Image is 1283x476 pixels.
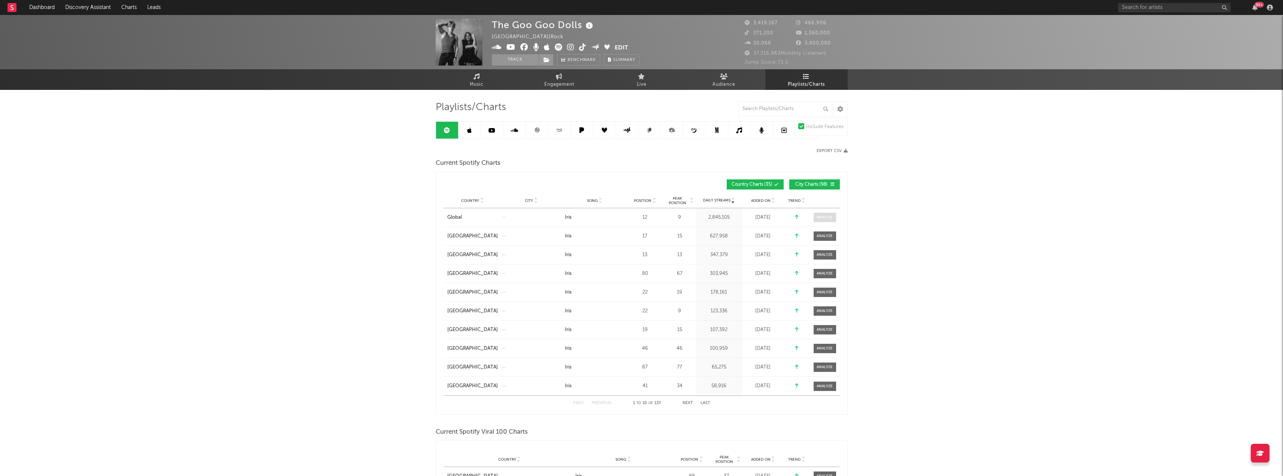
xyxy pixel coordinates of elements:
div: 46 [628,345,662,352]
div: Include Features [806,122,844,131]
div: 34 [666,382,694,390]
a: Iris [565,214,624,221]
a: [GEOGRAPHIC_DATA] [447,251,498,259]
span: 3,419,167 [745,21,778,25]
span: Playlists/Charts [788,80,825,89]
span: 1,360,000 [796,31,830,36]
div: Iris [565,251,572,259]
button: Next [683,401,693,405]
div: Global [447,214,462,221]
span: Audience [712,80,735,89]
span: Peak Position [712,455,736,464]
div: 2,845,105 [698,214,741,221]
div: 67 [666,270,694,278]
div: Iris [565,382,572,390]
a: Iris [565,326,624,334]
span: Country [461,198,479,203]
a: Iris [565,289,624,296]
button: Country Charts(35) [727,179,784,190]
div: 19 [628,326,662,334]
div: 1 10 133 [626,399,668,408]
span: 466,906 [796,21,826,25]
a: Global [447,214,498,221]
div: 22 [628,307,662,315]
span: Engagement [544,80,574,89]
a: [GEOGRAPHIC_DATA] [447,364,498,371]
div: [GEOGRAPHIC_DATA] | Rock [492,33,572,42]
button: Export CSV [817,149,848,153]
span: Added On [751,457,771,462]
span: Peak Position [666,196,689,205]
div: Iris [565,214,572,221]
div: 41 [628,382,662,390]
div: 99 + [1255,2,1264,7]
a: [GEOGRAPHIC_DATA] [447,270,498,278]
span: Trend [788,457,801,462]
span: Song [587,198,598,203]
span: Music [470,80,484,89]
button: Track [492,54,539,66]
a: Iris [565,233,624,240]
span: City [525,198,533,203]
span: Current Spotify Charts [436,159,500,168]
a: Engagement [518,69,600,90]
div: 17 [628,233,662,240]
span: 37,116,963 Monthly Listeners [745,51,826,56]
input: Search Playlists/Charts [738,101,832,116]
span: Live [637,80,647,89]
div: 22 [628,289,662,296]
div: Iris [565,326,572,334]
span: to [636,401,641,405]
div: 12 [628,214,662,221]
span: Jump Score: 73.5 [745,60,788,65]
span: Added On [751,198,771,203]
div: [DATE] [744,214,782,221]
button: City Charts(98) [789,179,840,190]
div: 87 [628,364,662,371]
div: 77 [666,364,694,371]
a: Iris [565,270,624,278]
span: Song [615,457,626,462]
div: Iris [565,233,572,240]
div: 15 [666,233,694,240]
span: 3,800,000 [796,41,831,46]
button: Previous [591,401,611,405]
div: 80 [628,270,662,278]
div: 15 [666,326,694,334]
a: Iris [565,382,624,390]
div: [DATE] [744,382,782,390]
div: 100,959 [698,345,741,352]
span: Playlists/Charts [436,103,506,112]
button: Summary [604,54,639,66]
a: Playlists/Charts [765,69,848,90]
span: Current Spotify Viral 100 Charts [436,428,528,437]
div: 13 [666,251,694,259]
a: [GEOGRAPHIC_DATA] [447,233,498,240]
a: Iris [565,364,624,371]
div: Iris [565,307,572,315]
a: Audience [683,69,765,90]
div: 65,275 [698,364,741,371]
a: Benchmark [557,54,600,66]
span: 271,200 [745,31,773,36]
div: [DATE] [744,326,782,334]
div: The Goo Goo Dolls [492,19,595,31]
span: City Charts ( 98 ) [794,182,829,187]
div: Iris [565,364,572,371]
div: [DATE] [744,364,782,371]
span: Benchmark [568,56,596,65]
div: [GEOGRAPHIC_DATA] [447,326,498,334]
a: [GEOGRAPHIC_DATA] [447,345,498,352]
div: Iris [565,270,572,278]
a: [GEOGRAPHIC_DATA] [447,289,498,296]
button: First [573,401,584,405]
div: 123,336 [698,307,741,315]
a: Live [600,69,683,90]
button: Last [700,401,710,405]
span: of [648,401,653,405]
div: 178,161 [698,289,741,296]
